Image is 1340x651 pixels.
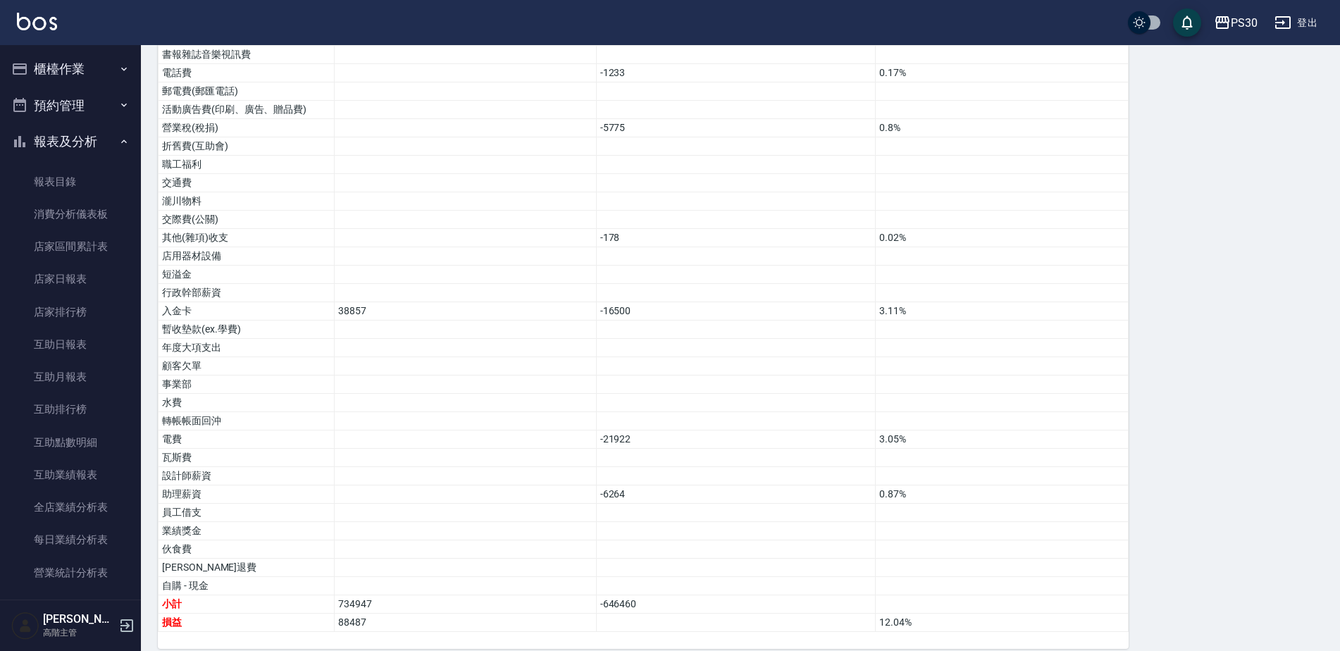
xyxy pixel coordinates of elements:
td: -646460 [596,595,876,614]
a: 店家排行榜 [6,296,135,328]
td: 營業稅(稅捐) [159,119,335,137]
td: 顧客欠單 [159,357,335,376]
a: 互助月報表 [6,361,135,393]
td: 0.8% [876,119,1129,137]
td: 暫收墊款(ex.學費) [159,321,335,339]
td: 書報雜誌音樂視訊費 [159,46,335,64]
button: save [1173,8,1201,37]
a: 全店業績分析表 [6,491,135,523]
a: 消費分析儀表板 [6,198,135,230]
a: 互助業績報表 [6,459,135,491]
td: -6264 [596,485,876,504]
td: 折舊費(互助會) [159,137,335,156]
td: 電費 [159,430,335,449]
button: 報表及分析 [6,123,135,160]
td: 3.11% [876,302,1129,321]
td: 12.04 % [876,614,1129,632]
td: 電話費 [159,64,335,82]
td: 0.87% [876,485,1129,504]
td: 郵電費(郵匯電話) [159,82,335,101]
td: 事業部 [159,376,335,394]
td: 業績獎金 [159,522,335,540]
td: 入金卡 [159,302,335,321]
td: 瓦斯費 [159,449,335,467]
a: 報表目錄 [6,166,135,198]
td: 行政幹部薪資 [159,284,335,302]
td: 年度大項支出 [159,339,335,357]
td: 88487 [335,614,597,632]
td: 設計師薪資 [159,467,335,485]
td: 0.02% [876,229,1129,247]
td: 0.17% [876,64,1129,82]
a: 店家區間累計表 [6,230,135,263]
td: 其他(雜項)收支 [159,229,335,247]
td: 損益 [159,614,335,632]
button: PS30 [1208,8,1263,37]
td: 交通費 [159,174,335,192]
td: -16500 [596,302,876,321]
a: 營業統計分析表 [6,557,135,589]
a: 每日業績分析表 [6,523,135,556]
td: 734947 [335,595,597,614]
td: 伙食費 [159,540,335,559]
td: 自購 - 現金 [159,577,335,595]
td: 員工借支 [159,504,335,522]
button: 預約管理 [6,87,135,124]
td: 水費 [159,394,335,412]
a: 互助排行榜 [6,393,135,426]
img: Logo [17,13,57,30]
a: 互助點數明細 [6,426,135,459]
a: 互助日報表 [6,328,135,361]
img: Person [11,612,39,640]
td: 3.05% [876,430,1129,449]
a: 店家日報表 [6,263,135,295]
td: 店用器材設備 [159,247,335,266]
td: 轉帳帳面回沖 [159,412,335,430]
td: -21922 [596,430,876,449]
td: 交際費(公關) [159,211,335,229]
td: 助理薪資 [159,485,335,504]
td: -5775 [596,119,876,137]
td: 38857 [335,302,597,321]
div: PS30 [1231,14,1258,32]
td: 活動廣告費(印刷、廣告、贈品費) [159,101,335,119]
button: 櫃檯作業 [6,51,135,87]
td: 小計 [159,595,335,614]
button: 登出 [1269,10,1323,36]
td: -1233 [596,64,876,82]
h5: [PERSON_NAME] [43,612,115,626]
p: 高階主管 [43,626,115,639]
td: -178 [596,229,876,247]
td: [PERSON_NAME]退費 [159,559,335,577]
a: 營業項目月分析表 [6,589,135,621]
td: 職工福利 [159,156,335,174]
td: 短溢金 [159,266,335,284]
td: 瀧川物料 [159,192,335,211]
